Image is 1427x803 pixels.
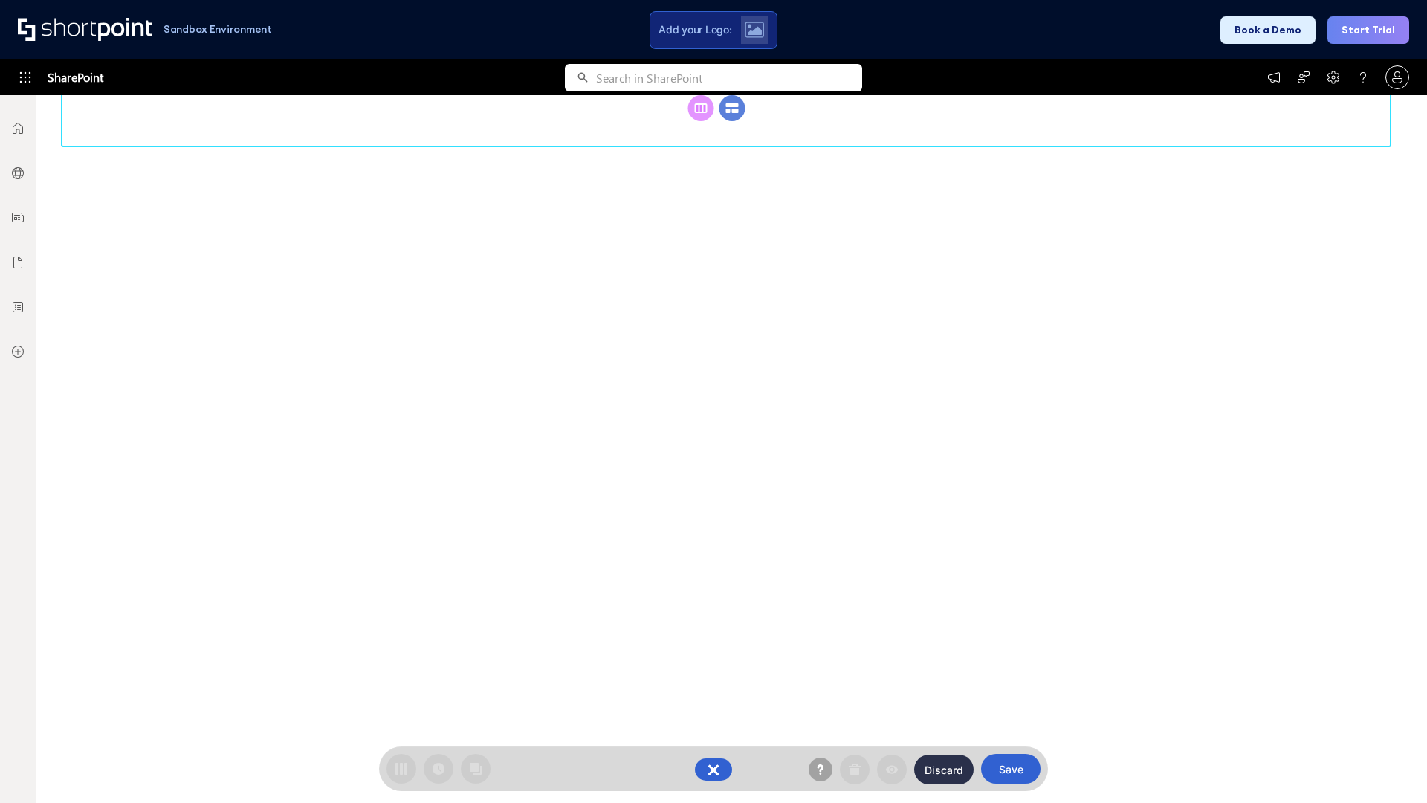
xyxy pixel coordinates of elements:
h1: Sandbox Environment [164,25,272,33]
iframe: Chat Widget [1353,732,1427,803]
input: Search in SharePoint [596,64,862,91]
button: Book a Demo [1220,16,1316,44]
button: Save [981,754,1041,784]
span: Add your Logo: [659,23,731,36]
img: Upload logo [745,22,764,38]
button: Start Trial [1327,16,1409,44]
button: Discard [914,755,974,784]
span: SharePoint [48,59,103,95]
